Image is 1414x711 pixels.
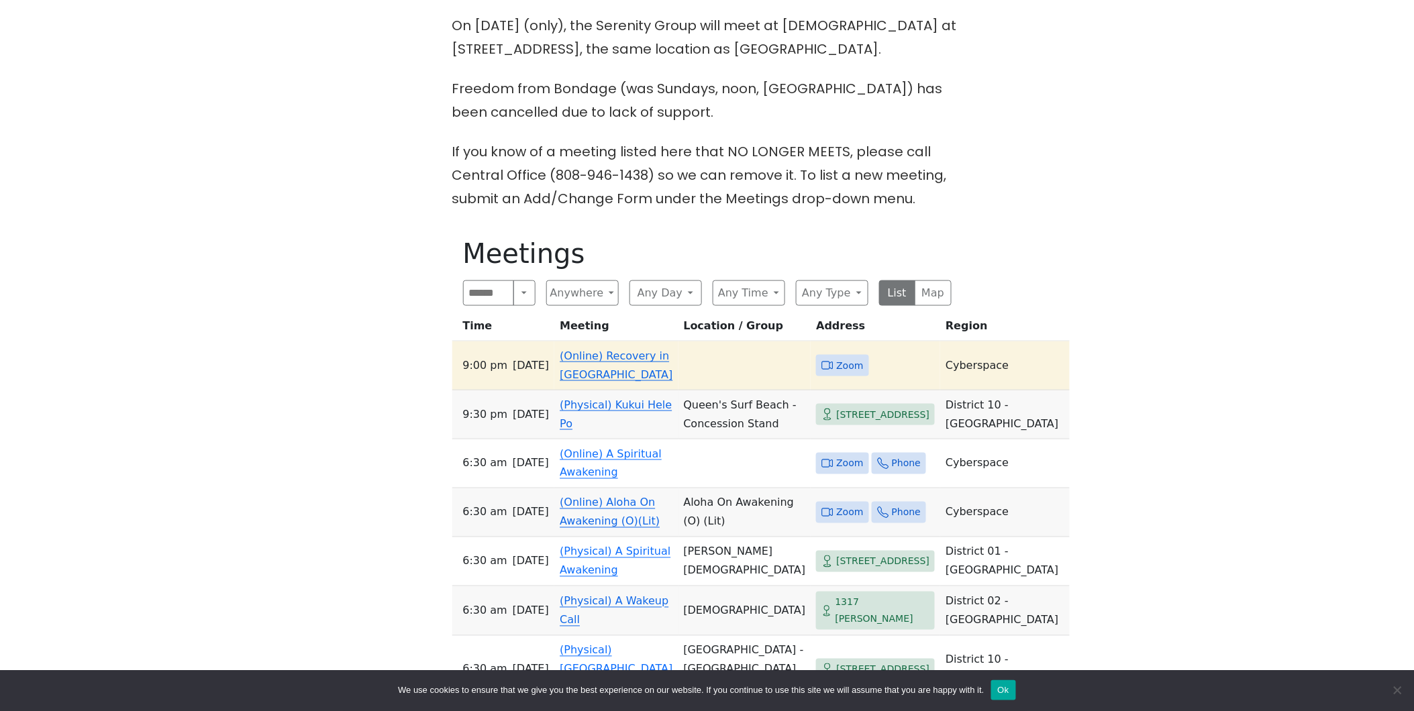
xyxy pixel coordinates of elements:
p: On [DATE] (only), the Serenity Group will meet at [DEMOGRAPHIC_DATA] at [STREET_ADDRESS], the sam... [452,14,962,61]
td: Cyberspace [940,341,1069,390]
span: 9:00 PM [463,356,508,375]
span: Zoom [836,504,863,521]
span: [DATE] [513,602,549,620]
span: 1317 [PERSON_NAME] [836,594,930,627]
a: (Physical) A Spiritual Awakening [560,545,670,577]
td: [DEMOGRAPHIC_DATA] [678,586,811,636]
span: 6:30 AM [463,503,507,522]
td: District 02 - [GEOGRAPHIC_DATA] [940,586,1069,636]
td: District 10 - [GEOGRAPHIC_DATA] [940,636,1069,704]
button: Map [915,280,952,306]
button: Anywhere [546,280,619,306]
th: Location / Group [678,317,811,341]
td: District 01 - [GEOGRAPHIC_DATA] [940,537,1069,586]
button: Ok [991,680,1016,700]
td: [GEOGRAPHIC_DATA] - [GEOGRAPHIC_DATA], Area #1 [678,636,811,704]
h1: Meetings [463,237,952,270]
span: 9:30 PM [463,405,508,424]
a: (Online) A Spiritual Awakening [560,447,662,479]
a: (Online) Recovery in [GEOGRAPHIC_DATA] [560,349,672,381]
span: Zoom [836,358,863,374]
span: [DATE] [513,552,549,571]
p: If you know of a meeting listed here that NO LONGER MEETS, please call Central Office (808-946-14... [452,140,962,211]
button: Any Type [796,280,868,306]
span: We use cookies to ensure that we give you the best experience on our website. If you continue to ... [398,683,984,697]
span: [STREET_ADDRESS] [836,661,929,678]
p: Freedom from Bondage (was Sundays, noon, [GEOGRAPHIC_DATA]) has been cancelled due to lack of sup... [452,77,962,124]
span: [STREET_ADDRESS] [836,553,929,570]
span: 6:30 AM [463,552,507,571]
span: [DATE] [513,356,549,375]
th: Time [452,317,555,341]
span: [DATE] [513,454,549,473]
input: Search [463,280,515,306]
button: Any Day [629,280,702,306]
a: (Physical) Kukui Hele Po [560,398,672,430]
a: (Online) Aloha On Awakening (O)(Lit) [560,496,660,528]
th: Meeting [554,317,678,341]
td: Cyberspace [940,488,1069,537]
th: Address [811,317,940,341]
td: Queen's Surf Beach - Concession Stand [678,390,811,439]
span: Phone [892,504,921,521]
button: Search [513,280,535,306]
span: No [1391,683,1404,697]
span: Zoom [836,455,863,472]
span: [STREET_ADDRESS] [836,406,929,423]
button: List [879,280,916,306]
button: Any Time [713,280,785,306]
span: 6:30 AM [463,454,507,473]
td: District 10 - [GEOGRAPHIC_DATA] [940,390,1069,439]
th: Region [940,317,1069,341]
span: [DATE] [513,503,549,522]
span: Phone [892,455,921,472]
a: (Physical) A Wakeup Call [560,595,668,626]
span: [DATE] [513,405,549,424]
span: 6:30 AM [463,660,507,679]
td: [PERSON_NAME][DEMOGRAPHIC_DATA] [678,537,811,586]
a: (Physical) [GEOGRAPHIC_DATA] Morning Meditation [560,644,672,694]
td: Cyberspace [940,439,1069,488]
td: Aloha On Awakening (O) (Lit) [678,488,811,537]
span: 6:30 AM [463,602,507,620]
span: [DATE] [513,660,549,679]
